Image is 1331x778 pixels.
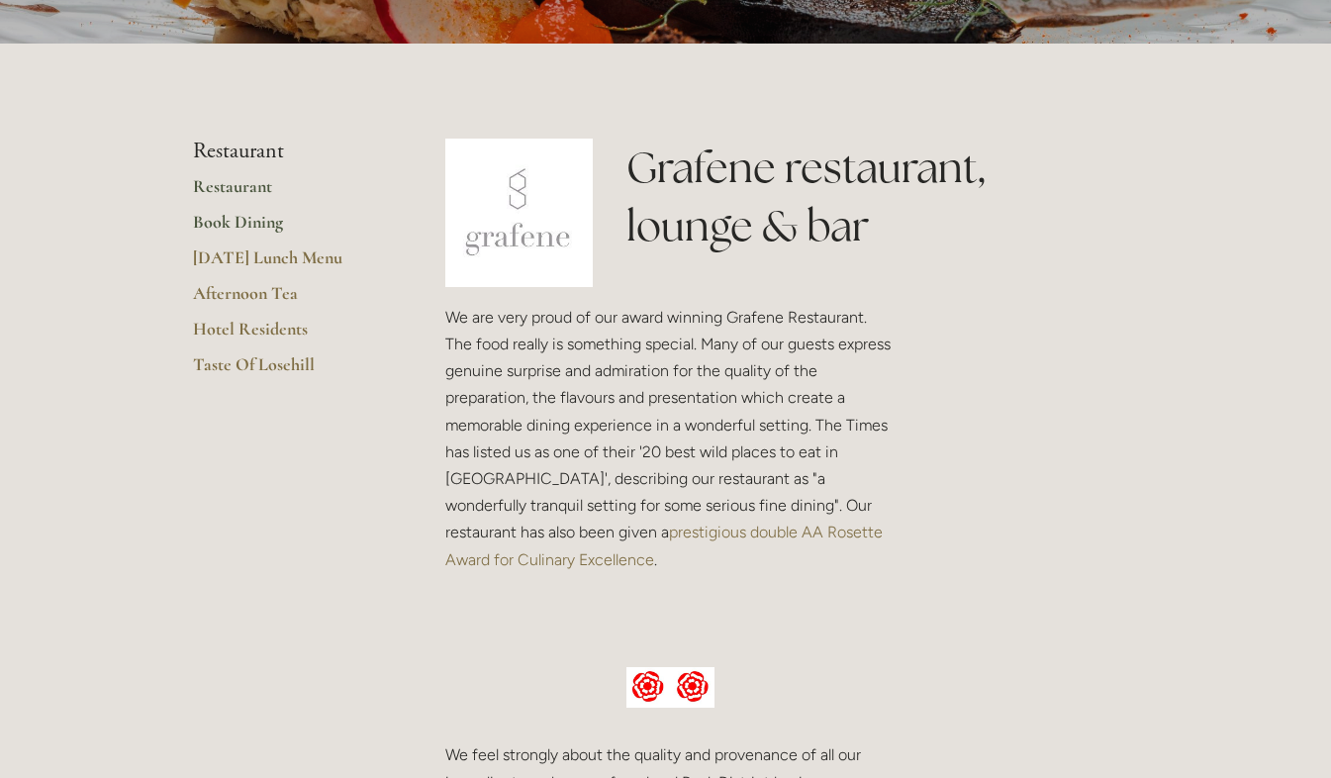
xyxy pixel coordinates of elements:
p: We are very proud of our award winning Grafene Restaurant. The food really is something special. ... [445,304,897,573]
a: [DATE] Lunch Menu [193,246,382,282]
a: Hotel Residents [193,318,382,353]
h1: Grafene restaurant, lounge & bar [626,139,1138,255]
a: Restaurant [193,175,382,211]
a: prestigious double AA Rosette Award for Culinary Excellence [445,523,887,568]
a: Taste Of Losehill [193,353,382,389]
a: Book Dining [193,211,382,246]
img: AA culinary excellence.jpg [626,667,714,709]
img: grafene.jpg [445,139,594,287]
a: Afternoon Tea [193,282,382,318]
li: Restaurant [193,139,382,164]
